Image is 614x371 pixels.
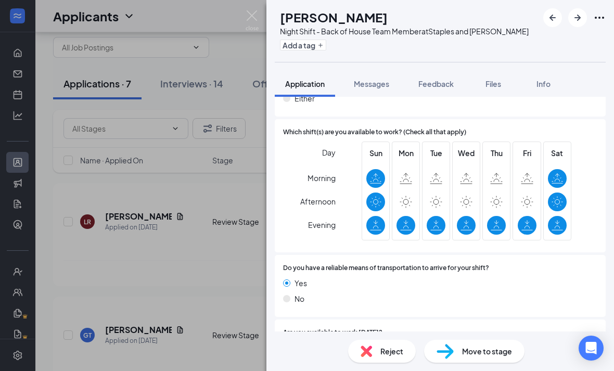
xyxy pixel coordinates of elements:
span: Do you have a reliable means of transportation to arrive for your shift? [283,263,489,273]
button: ArrowRight [568,8,587,27]
span: Evening [308,215,336,234]
span: Either [295,93,315,104]
div: Night Shift - Back of House Team Member at Staples and [PERSON_NAME] [280,26,529,36]
span: Fri [518,147,536,159]
div: Open Intercom Messenger [579,336,604,361]
button: PlusAdd a tag [280,40,326,50]
span: Reject [380,346,403,357]
span: Morning [308,169,336,187]
span: Files [485,79,501,88]
span: Info [536,79,551,88]
span: Are you available to work [DATE]? [283,328,382,338]
span: Tue [427,147,445,159]
svg: Plus [317,42,324,48]
span: Application [285,79,325,88]
svg: Ellipses [593,11,606,24]
span: Thu [487,147,506,159]
span: Day [322,147,336,158]
span: Wed [457,147,476,159]
span: Sun [366,147,385,159]
span: Mon [396,147,415,159]
span: Yes [295,277,307,289]
button: ArrowLeftNew [543,8,562,27]
svg: ArrowRight [571,11,584,24]
span: Sat [548,147,567,159]
span: Messages [354,79,389,88]
span: Feedback [418,79,454,88]
span: Afternoon [300,192,336,211]
svg: ArrowLeftNew [546,11,559,24]
span: No [295,293,304,304]
span: Which shift(s) are you available to work? (Check all that apply) [283,127,466,137]
h1: [PERSON_NAME] [280,8,388,26]
span: Move to stage [462,346,512,357]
